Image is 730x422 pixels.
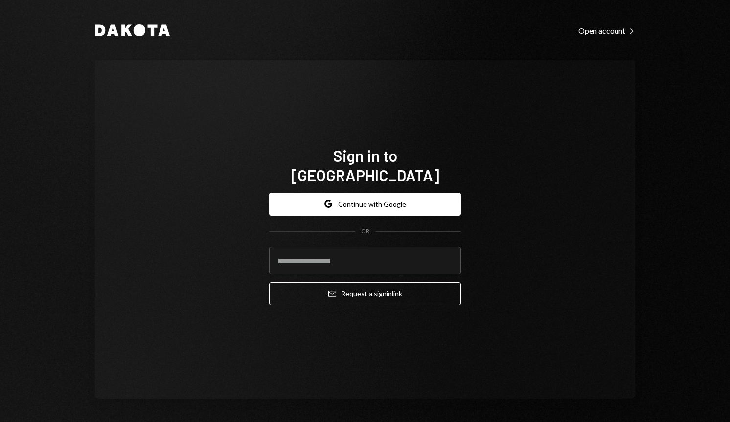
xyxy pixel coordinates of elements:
div: OR [361,227,369,236]
a: Open account [578,25,635,36]
h1: Sign in to [GEOGRAPHIC_DATA] [269,146,461,185]
div: Open account [578,26,635,36]
button: Continue with Google [269,193,461,216]
button: Request a signinlink [269,282,461,305]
